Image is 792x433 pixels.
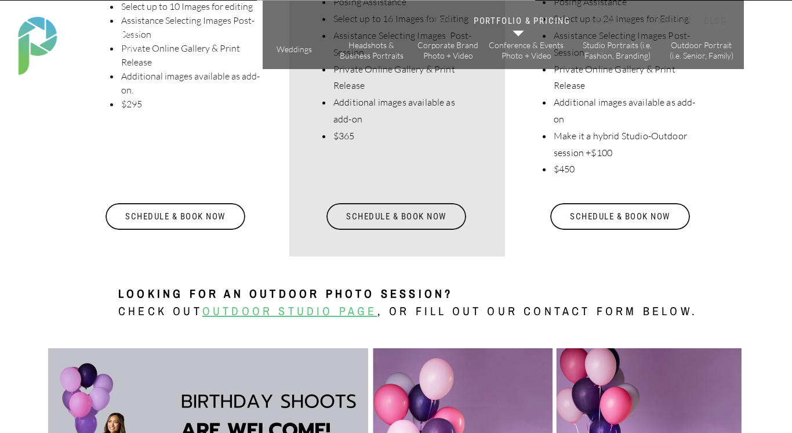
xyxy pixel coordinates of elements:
a: Outdoor Portrait (i.e. Senior, Family) [669,40,734,60]
a: Studio Portraits (i.e. Fashion, Branding) [578,40,656,60]
a: Weddings [274,44,315,56]
a: Schedule & Book Now [325,203,467,230]
li: Additional images available as add-on [553,94,700,128]
li: $450 [553,161,700,178]
a: BLOG [701,16,730,27]
li: Private Online Gallery & Print Release [120,41,266,69]
b: Looking for an outdoor photo session? [118,286,453,301]
li: Additional images available as add-on. [120,69,266,97]
a: Corporate Brand Photo + Video [415,40,481,60]
a: Schedule & Book Now [104,203,246,230]
li: Additional images available as add-on [332,94,474,128]
a: Schedule & Book Now [549,203,691,230]
a: Conference & Events Photo + Video [488,40,564,60]
a: PORTFOLIO & PRICING [471,16,573,27]
a: CONTACT [649,16,696,27]
a: HOME [415,16,464,27]
li: Assistance Selecting Images Post-Session [120,13,266,41]
a: ABOUT US [587,16,636,27]
li: $295 [120,97,266,111]
h2: Check out , or fill out our contact form below. [118,285,704,322]
h2: Don't just take our word for it [412,279,747,391]
a: Headshots & Business Portraits [339,40,404,60]
li: Private Online Gallery & Print Release [553,61,700,95]
li: $365 [332,128,474,145]
a: outdoor studio page [202,303,377,319]
li: Private Online Gallery & Print Release [332,61,474,95]
li: Make it a hybrid Studio-Outdoor session +$100 [553,128,700,161]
